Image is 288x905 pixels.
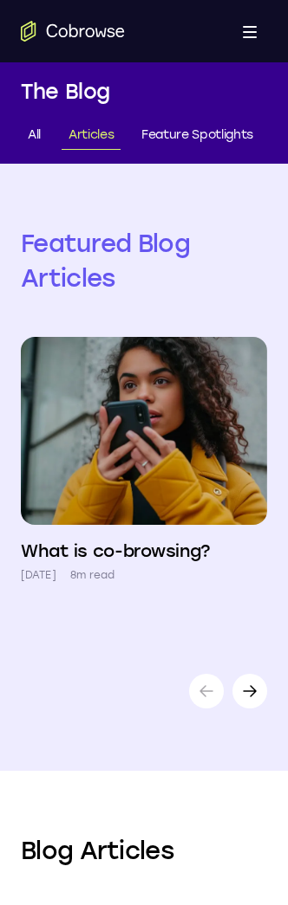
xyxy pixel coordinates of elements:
img: What is co-browsing? [21,337,267,525]
a: All [21,121,48,150]
a: What is co-browsing? [DATE] 8m read [21,337,267,584]
h1: The Blog [21,76,267,107]
a: Feature Spotlights [134,121,260,150]
h2: Blog Articles [21,833,267,868]
h2: Featured Blog Articles [21,226,267,295]
a: Articles [62,121,121,150]
h4: What is co-browsing? [21,539,211,563]
p: 8m read [70,566,115,584]
p: [DATE] [21,566,56,584]
a: Go to the home page [21,21,125,42]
